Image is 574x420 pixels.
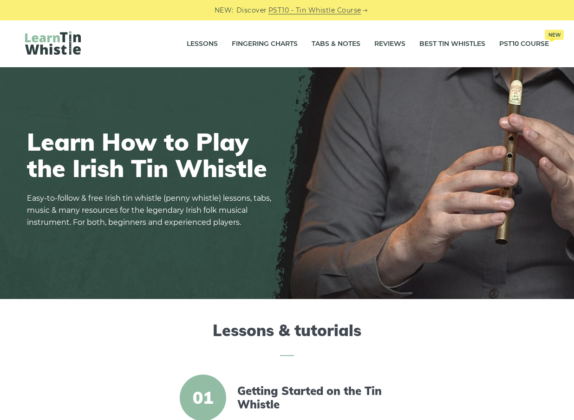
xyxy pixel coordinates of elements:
[237,384,397,411] a: Getting Started on the Tin Whistle
[27,128,278,181] h1: Learn How to Play the Irish Tin Whistle
[499,32,549,56] a: PST10 CourseNew
[374,32,405,56] a: Reviews
[25,31,81,55] img: LearnTinWhistle.com
[232,32,298,56] a: Fingering Charts
[25,321,549,356] h2: Lessons & tutorials
[419,32,485,56] a: Best Tin Whistles
[545,30,564,40] span: New
[27,192,278,229] p: Easy-to-follow & free Irish tin whistle (penny whistle) lessons, tabs, music & many resources for...
[312,32,360,56] a: Tabs & Notes
[187,32,218,56] a: Lessons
